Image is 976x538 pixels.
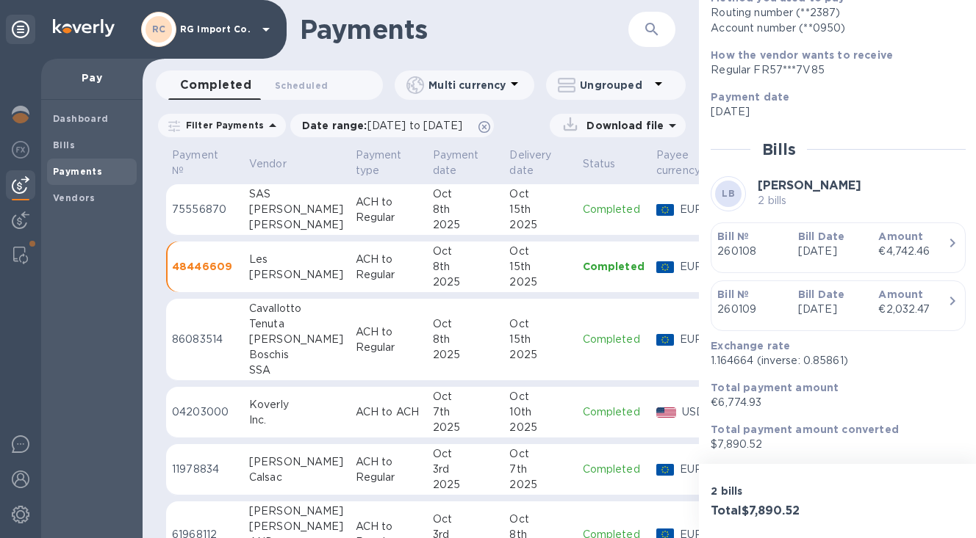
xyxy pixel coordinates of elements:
[53,192,96,203] b: Vendors
[583,462,645,477] p: Completed
[433,148,498,178] span: Payment date
[878,288,923,300] b: Amount
[583,259,645,274] p: Completed
[433,202,498,217] div: 8th
[290,114,494,137] div: Date range:[DATE] to [DATE]
[249,332,344,347] div: [PERSON_NAME]
[302,118,470,133] p: Date range :
[433,446,498,462] div: Oct
[583,202,645,217] p: Completed
[180,119,264,131] p: Filter Payments
[433,332,498,347] div: 8th
[711,395,954,410] p: €6,774.93
[711,49,893,61] b: How the vendor wants to receive
[249,363,344,378] div: SSA
[53,113,109,124] b: Dashboard
[172,148,218,178] p: Payment №
[172,462,237,477] p: 11978834
[433,316,498,332] div: Oct
[509,332,570,347] div: 15th
[680,332,720,347] p: EUR
[656,148,700,178] p: Payee currency
[53,70,131,85] p: Pay
[249,397,344,412] div: Koverly
[711,382,839,393] b: Total payment amount
[433,512,498,527] div: Oct
[509,404,570,420] div: 10th
[433,244,498,259] div: Oct
[356,148,402,178] p: Payment type
[249,202,344,217] div: [PERSON_NAME]
[356,148,421,178] span: Payment type
[180,75,251,95] span: Completed
[798,230,844,242] b: Bill Date
[509,420,570,435] div: 2025
[680,462,720,477] p: EUR
[509,217,570,233] div: 2025
[711,104,954,120] p: [DATE]
[509,389,570,404] div: Oct
[509,316,570,332] div: Oct
[711,504,832,518] h3: Total $7,890.52
[172,332,237,347] p: 86083514
[583,404,645,420] p: Completed
[12,141,29,159] img: Foreign exchange
[356,404,421,420] p: ACH to ACH
[249,156,306,172] span: Vendor
[249,156,287,172] p: Vendor
[509,148,570,178] span: Delivery date
[878,302,947,317] div: €2,032.47
[172,202,237,217] p: 75556870
[509,275,570,290] div: 2025
[6,15,35,44] div: Unpin categories
[878,230,923,242] b: Amount
[249,412,344,428] div: Inc.
[711,62,954,78] div: Regular FR57***7V85
[758,193,861,208] p: 2 bills
[717,288,749,300] b: Bill №
[249,519,344,534] div: [PERSON_NAME]
[356,324,421,355] p: ACH to Regular
[711,280,966,331] button: Bill №260109Bill Date[DATE]Amount€2,032.47
[509,148,551,178] p: Delivery date
[798,302,867,317] p: [DATE]
[172,148,237,178] span: Payment №
[433,389,498,404] div: Oct
[711,424,899,435] b: Total payment amount converted
[798,244,867,259] p: [DATE]
[433,477,498,492] div: 2025
[656,148,720,178] span: Payee currency
[249,301,344,316] div: Cavallotto
[53,166,102,177] b: Payments
[583,332,645,347] p: Completed
[722,188,735,199] b: LB
[798,288,844,300] b: Bill Date
[433,347,498,363] div: 2025
[680,202,720,217] p: EUR
[249,267,344,283] div: [PERSON_NAME]
[581,118,664,133] p: Download file
[249,252,344,267] div: Les
[300,14,628,45] h1: Payments
[711,91,789,103] b: Payment date
[580,78,650,92] p: Ungrouped
[717,244,786,259] p: 260108
[878,244,947,259] div: €4,742.46
[433,217,498,233] div: 2025
[711,222,966,273] button: Bill №260108Bill Date[DATE]Amount€4,742.46
[509,512,570,527] div: Oct
[433,462,498,477] div: 3rd
[711,353,954,368] p: 1.164664 (inverse: 0.85861)
[583,156,635,172] span: Status
[433,404,498,420] div: 7th
[53,139,75,150] b: Bills
[180,24,254,34] p: RG Import Co.
[356,252,421,283] p: ACH to Regular
[509,202,570,217] div: 15th
[509,446,570,462] div: Oct
[509,259,570,275] div: 15th
[711,340,790,352] b: Exchange rate
[367,120,462,131] span: [DATE] to [DATE]
[249,504,344,519] div: [PERSON_NAME]
[152,23,166,34] b: RC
